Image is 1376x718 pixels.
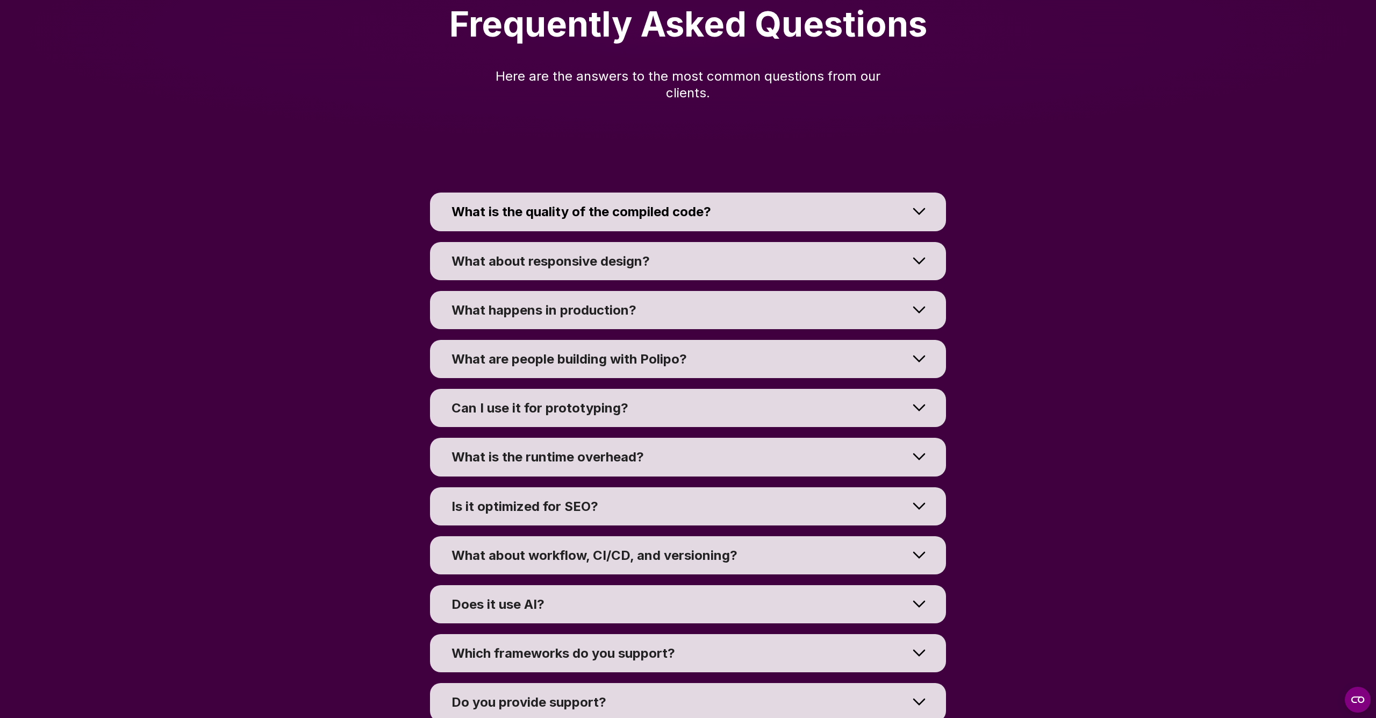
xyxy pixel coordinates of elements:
[430,193,946,231] summary: What is the quality of the compiled code?
[430,487,946,525] summary: Is it optimized for SEO?
[451,400,628,416] span: Can I use it for prototyping?
[449,3,927,45] span: Frequently Asked Questions
[451,694,606,710] span: Do you provide support?
[430,389,946,427] summary: Can I use it for prototyping?
[451,204,711,219] span: What is the quality of the compiled code?
[1345,687,1371,713] button: Open CMP widget
[430,438,946,476] summary: What is the runtime overhead?
[451,499,598,514] span: Is it optimized for SEO?
[451,449,644,465] span: What is the runtime overhead?
[451,548,737,563] span: What about workflow, CI/CD, and versioning?
[430,242,946,280] summary: What about responsive design?
[451,596,544,612] span: Does it use AI?
[430,585,946,623] summary: Does it use AI?
[451,645,675,661] span: Which frameworks do you support?
[451,253,650,269] span: What about responsive design?
[451,302,636,318] span: What happens in production?
[430,340,946,378] summary: What are people building with Polipo?
[496,68,884,101] span: Here are the answers to the most common questions from our clients.
[451,351,687,367] span: What are people building with Polipo?
[430,634,946,672] summary: Which frameworks do you support?
[430,536,946,574] summary: What about workflow, CI/CD, and versioning?
[430,291,946,329] summary: What happens in production?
